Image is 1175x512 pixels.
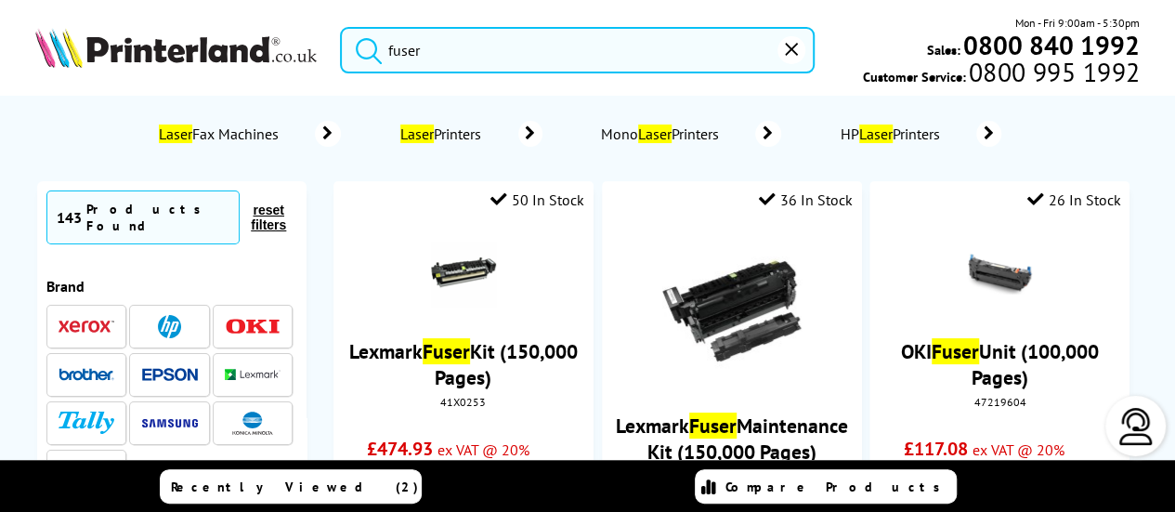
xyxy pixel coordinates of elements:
[932,338,979,364] mark: Fuser
[1117,408,1155,445] img: user-headset-light.svg
[160,469,422,504] a: Recently Viewed (2)
[759,190,853,209] div: 36 In Stock
[859,125,893,143] mark: Laser
[35,28,317,72] a: Printerland Logo
[46,277,85,295] span: Brand
[397,121,542,147] a: LaserPrinters
[142,419,198,427] img: Samsung
[972,440,1064,459] span: ex VAT @ 20%
[598,121,781,147] a: MonoLaserPrinters
[59,368,114,381] img: Brother
[232,412,272,435] img: Konica Minolta
[490,190,584,209] div: 50 In Stock
[863,63,1140,85] span: Customer Service:
[340,27,815,73] input: Search product or brand
[171,479,419,495] span: Recently Viewed (2)
[437,440,529,459] span: ex VAT @ 20%
[927,41,960,59] span: Sales:
[431,242,496,307] img: Lexmark-41X0253-Small.gif
[349,338,578,390] a: LexmarkFuserKit (150,000 Pages)
[901,338,1099,390] a: OKIFuserUnit (100,000 Pages)
[903,437,967,461] span: £117.08
[423,338,470,364] mark: Fuser
[689,413,737,439] mark: Fuser
[960,36,1140,54] a: 0800 840 1992
[142,368,198,382] img: Epson
[225,319,281,335] img: OKI
[59,412,114,433] img: Tally
[695,469,957,504] a: Compare Products
[725,479,950,495] span: Compare Products
[662,242,802,381] img: 41X0556THUMB.jpg
[883,395,1116,409] div: 47219604
[837,121,1001,147] a: HPLaserPrinters
[966,63,1140,81] span: 0800 995 1992
[598,125,727,143] span: Mono Printers
[837,125,948,143] span: HP Printers
[86,201,229,234] div: Products Found
[159,125,192,143] mark: Laser
[400,125,434,143] mark: Laser
[1015,14,1140,32] span: Mon - Fri 9:00am - 5:30pm
[240,202,297,233] button: reset filters
[156,121,341,147] a: LaserFax Machines
[397,125,490,143] span: Printers
[367,437,433,461] span: £474.93
[59,320,114,333] img: Xerox
[35,28,317,68] img: Printerland Logo
[57,208,82,227] span: 143
[156,125,287,143] span: Fax Machines
[967,242,1032,307] img: OKI-47219604-Fuser-Small.gif
[158,315,181,338] img: HP
[963,28,1140,62] b: 0800 840 1992
[347,395,580,409] div: 41X0253
[1026,190,1120,209] div: 26 In Stock
[638,125,672,143] mark: Laser
[616,413,848,465] a: LexmarkFuserMaintenance Kit (150,000 Pages)
[225,369,281,380] img: Lexmark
